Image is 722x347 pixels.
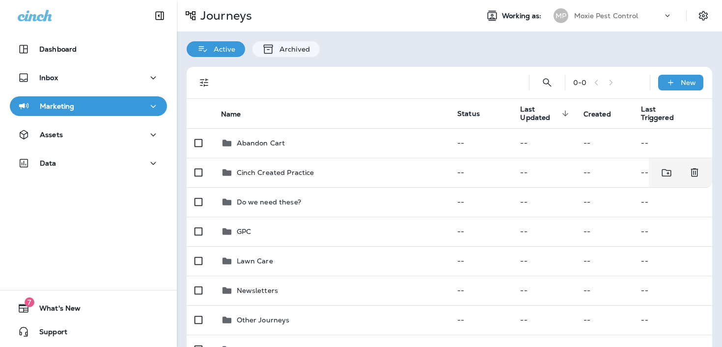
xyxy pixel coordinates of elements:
[449,187,512,217] td: --
[512,217,575,246] td: --
[10,39,167,59] button: Dashboard
[685,163,704,183] button: Delete
[537,73,557,92] button: Search Journeys
[275,45,310,53] p: Archived
[633,276,712,305] td: --
[633,246,712,276] td: --
[633,187,712,217] td: --
[449,305,512,335] td: --
[10,153,167,173] button: Data
[641,105,673,122] span: Last Triggered
[40,159,56,167] p: Data
[237,198,301,206] p: Do we need these?
[512,246,575,276] td: --
[633,158,690,187] td: --
[694,7,712,25] button: Settings
[10,68,167,87] button: Inbox
[576,305,634,335] td: --
[576,276,634,305] td: --
[237,169,314,176] p: Cinch Created Practice
[457,109,480,118] span: Status
[576,187,634,217] td: --
[40,131,63,139] p: Assets
[583,110,611,118] span: Created
[39,74,58,82] p: Inbox
[221,110,241,118] span: Name
[573,79,586,87] div: 0 - 0
[237,228,251,235] p: GPC
[512,276,575,305] td: --
[576,128,634,158] td: --
[10,322,167,342] button: Support
[449,246,512,276] td: --
[641,105,686,122] span: Last Triggered
[576,246,634,276] td: --
[633,305,712,335] td: --
[25,297,34,307] span: 7
[10,96,167,116] button: Marketing
[196,8,252,23] p: Journeys
[520,105,558,122] span: Last Updated
[576,217,634,246] td: --
[681,79,696,87] p: New
[449,128,512,158] td: --
[237,139,285,147] p: Abandon Cart
[29,304,81,316] span: What's New
[520,105,571,122] span: Last Updated
[237,316,290,324] p: Other Journeys
[10,298,167,318] button: 7What's New
[221,110,254,118] span: Name
[237,287,278,294] p: Newsletters
[576,158,634,187] td: --
[633,217,712,246] td: --
[10,125,167,145] button: Assets
[449,217,512,246] td: --
[146,6,173,26] button: Collapse Sidebar
[29,328,67,340] span: Support
[554,8,568,23] div: MP
[449,276,512,305] td: --
[502,12,544,20] span: Working as:
[574,12,639,20] p: Moxie Pest Control
[237,257,273,265] p: Lawn Care
[657,163,677,183] button: Move to folder
[449,158,512,187] td: --
[512,305,575,335] td: --
[512,128,575,158] td: --
[209,45,235,53] p: Active
[39,45,77,53] p: Dashboard
[512,187,575,217] td: --
[583,110,624,118] span: Created
[194,73,214,92] button: Filters
[40,102,74,110] p: Marketing
[512,158,575,187] td: --
[633,128,712,158] td: --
